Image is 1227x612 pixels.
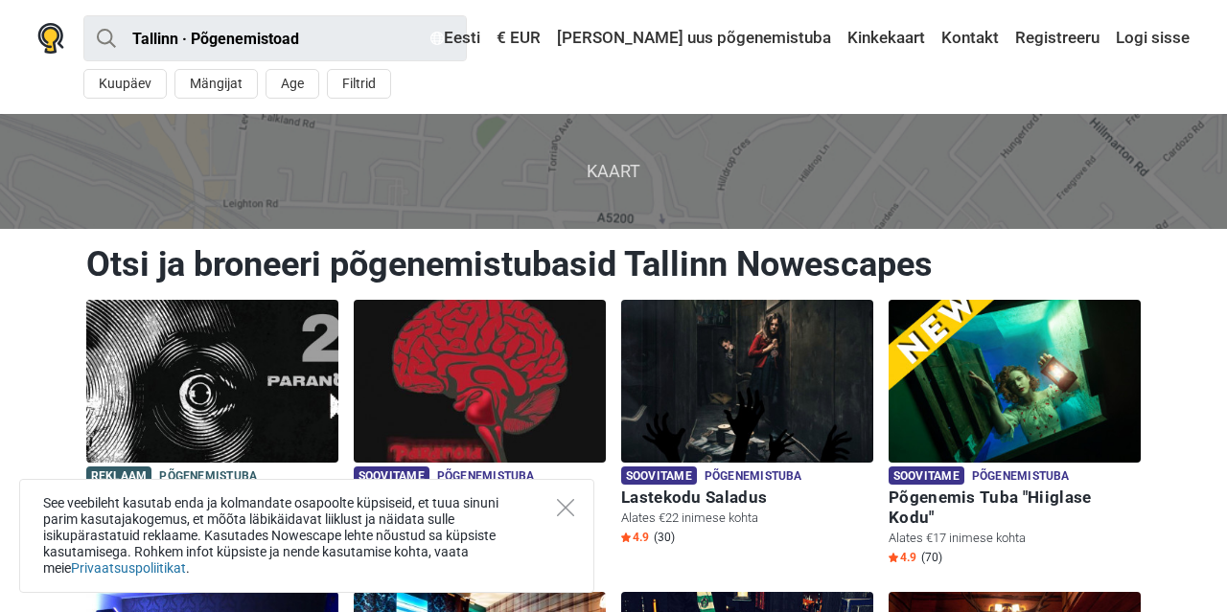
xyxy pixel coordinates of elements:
p: Alates €22 inimese kohta [621,510,873,527]
a: Registreeru [1010,21,1104,56]
a: Logi sisse [1111,21,1190,56]
span: Soovitame [621,466,697,485]
h6: Põgenemis Tuba "Hiiglase Kodu" [889,487,1141,528]
img: Lastekodu Saladus [621,300,873,463]
a: Kinkekaart [843,21,930,56]
span: 4.9 [621,530,649,545]
span: Põgenemistuba [972,466,1070,487]
span: Soovitame [354,466,429,485]
a: Kontakt [937,21,1004,56]
img: Põgenemis Tuba "Hiiglase Kodu" [889,300,1141,463]
a: Eesti [426,21,485,56]
img: Star [889,553,898,562]
h6: Lastekodu Saladus [621,487,873,508]
span: (70) [921,550,942,565]
a: Põgenemis Tuba "Hiiglase Kodu" Soovitame Põgenemistuba Põgenemis Tuba "Hiiglase Kodu" Alates €17 ... [889,300,1141,570]
span: Põgenemistuba [159,466,257,487]
p: Alates €17 inimese kohta [889,530,1141,547]
button: Filtrid [327,69,391,99]
a: 2 Paranoid Reklaam Põgenemistuba 2 Paranoid Alates €12 inimese kohta Star2.0 (1) [86,300,338,550]
h1: Otsi ja broneeri põgenemistubasid Tallinn Nowescapes [86,243,1141,285]
a: Paranoia Soovitame Põgenemistuba [MEDICAL_DATA] Alates €13 inimese kohta Star5.0 (1) [354,300,606,550]
a: [PERSON_NAME] uus põgenemistuba [552,21,836,56]
img: Star [621,533,631,542]
span: Reklaam [86,466,151,485]
a: Privaatsuspoliitikat [71,560,186,576]
div: See veebileht kasutab enda ja kolmandate osapoolte küpsiseid, et tuua sinuni parim kasutajakogemu... [19,479,594,593]
a: € EUR [492,21,545,56]
span: (30) [654,530,675,545]
button: Close [557,499,574,516]
input: proovi “Tallinn” [83,15,467,61]
img: 2 Paranoid [86,300,338,463]
span: Soovitame [889,466,964,485]
img: Nowescape logo [37,23,64,54]
a: Lastekodu Saladus Soovitame Põgenemistuba Lastekodu Saladus Alates €22 inimese kohta Star4.9 (30) [621,300,873,550]
span: Põgenemistuba [437,466,535,487]
button: Kuupäev [83,69,167,99]
img: Eesti [430,32,444,45]
span: 4.9 [889,550,916,565]
button: Age [266,69,319,99]
button: Mängijat [174,69,258,99]
img: Paranoia [354,300,606,463]
span: Põgenemistuba [705,466,802,487]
